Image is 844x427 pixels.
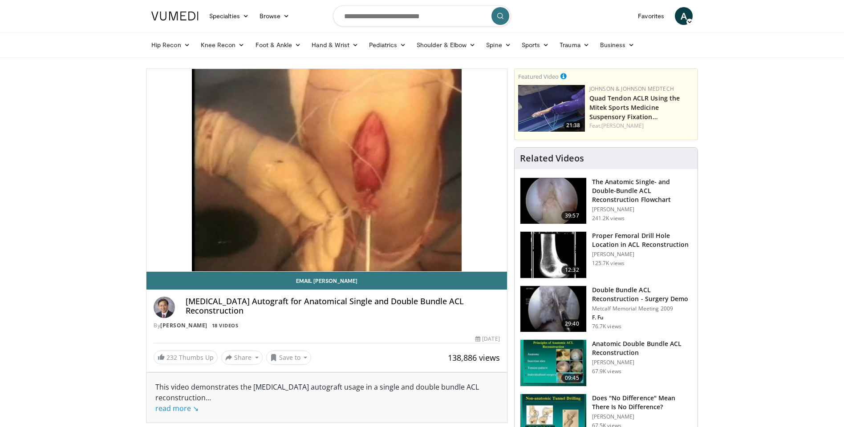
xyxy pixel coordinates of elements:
[195,36,250,54] a: Knee Recon
[592,206,692,213] p: [PERSON_NAME]
[520,178,586,224] img: Fu_0_3.png.150x105_q85_crop-smart_upscale.jpg
[160,322,207,329] a: [PERSON_NAME]
[601,122,644,129] a: [PERSON_NAME]
[564,121,583,129] span: 21:38
[592,368,621,375] p: 67.9K views
[520,339,692,387] a: 09:45 Anatomic Double Bundle ACL Reconstruction [PERSON_NAME] 67.9K views
[154,322,500,330] div: By
[475,335,499,343] div: [DATE]
[481,36,516,54] a: Spine
[266,350,312,365] button: Save to
[209,322,241,329] a: 18 Videos
[518,85,585,132] a: 21:38
[254,7,295,25] a: Browse
[146,272,507,290] a: Email [PERSON_NAME]
[561,319,583,328] span: 29:40
[155,393,211,413] span: ...
[589,85,674,93] a: Johnson & Johnson MedTech
[592,314,692,321] p: F. Fu
[592,359,692,366] p: [PERSON_NAME]
[516,36,555,54] a: Sports
[561,374,583,383] span: 09:45
[155,403,199,413] a: read more ↘
[520,340,586,386] img: 38685_0000_3.png.150x105_q85_crop-smart_upscale.jpg
[592,305,692,312] p: Metcalf Memorial Meeting 2009
[520,177,692,225] a: 39:57 The Anatomic Single- and Double-Bundle ACL Reconstruction Flowchart [PERSON_NAME] 241.2K views
[166,353,177,362] span: 232
[592,339,692,357] h3: Anatomic Double Bundle ACL Reconstruction
[592,260,625,267] p: 125.7K views
[592,215,625,222] p: 241.2K views
[561,266,583,274] span: 12:32
[333,5,511,27] input: Search topics, interventions
[364,36,411,54] a: Pediatrics
[306,36,364,54] a: Hand & Wrist
[561,211,583,220] span: 39:57
[146,36,195,54] a: Hip Recon
[146,69,507,272] video-js: Video Player
[154,350,218,364] a: 232 Thumbs Up
[675,7,693,25] a: A
[589,94,680,121] a: Quad Tendon ACLR Using the Mitek Sports Medicine Suspensory Fixation…
[592,323,621,330] p: 76.7K views
[554,36,595,54] a: Trauma
[204,7,254,25] a: Specialties
[221,350,263,365] button: Share
[518,73,559,81] small: Featured Video
[592,231,692,249] h3: Proper Femoral Drill Hole Location in ACL Reconstruction
[592,177,692,204] h3: The Anatomic Single- and Double-Bundle ACL Reconstruction Flowchart
[592,394,692,411] h3: Does "No Difference" Mean There Is No Difference?
[151,12,199,20] img: VuMedi Logo
[592,286,692,303] h3: Double Bundle ACL Reconstruction - Surgery Demo
[520,286,586,332] img: ffu_3.png.150x105_q85_crop-smart_upscale.jpg
[411,36,481,54] a: Shoulder & Elbow
[520,232,586,278] img: Title_01_100001165_3.jpg.150x105_q85_crop-smart_upscale.jpg
[595,36,640,54] a: Business
[633,7,670,25] a: Favorites
[520,153,584,164] h4: Related Videos
[154,297,175,318] img: Avatar
[592,251,692,258] p: [PERSON_NAME]
[520,231,692,278] a: 12:32 Proper Femoral Drill Hole Location in ACL Reconstruction [PERSON_NAME] 125.7K views
[250,36,307,54] a: Foot & Ankle
[518,85,585,132] img: b78fd9da-dc16-4fd1-a89d-538d899827f1.150x105_q85_crop-smart_upscale.jpg
[448,352,500,363] span: 138,886 views
[592,413,692,420] p: [PERSON_NAME]
[186,297,500,316] h4: [MEDICAL_DATA] Autograft for Anatomical Single and Double Bundle ACL Reconstruction
[155,382,498,414] div: This video demonstrates the [MEDICAL_DATA] autograft usage in a single and double bundle ACL reco...
[520,286,692,333] a: 29:40 Double Bundle ACL Reconstruction - Surgery Demo Metcalf Memorial Meeting 2009 F. Fu 76.7K v...
[589,122,694,130] div: Feat.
